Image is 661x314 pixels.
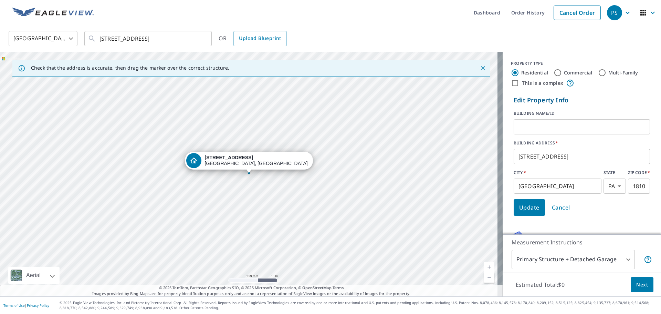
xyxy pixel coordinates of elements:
[631,277,653,293] button: Next
[12,8,94,18] img: EV Logo
[27,303,49,308] a: Privacy Policy
[608,183,615,190] em: PA
[3,303,25,308] a: Terms of Use
[8,267,60,284] div: Aerial
[521,69,548,76] label: Residential
[514,199,545,216] button: Update
[99,29,198,48] input: Search by address or latitude-longitude
[514,110,650,117] label: BUILDING NAME/ID
[608,69,638,76] label: Multi-Family
[484,262,494,272] a: Current Level 17, Zoom In
[514,95,650,105] p: Edit Property Info
[60,300,658,311] p: © 2025 Eagle View Technologies, Inc. and Pictometry International Corp. All Rights Reserved. Repo...
[31,65,229,71] p: Check that the address is accurate, then drag the marker over the correct structure.
[205,155,308,166] div: [GEOGRAPHIC_DATA], [GEOGRAPHIC_DATA] 18104
[604,170,626,176] label: STATE
[484,272,494,283] a: Current Level 17, Zoom Out
[522,80,563,87] label: This is a complex
[333,285,344,290] a: Terms
[508,230,655,246] div: Full House ProductsNew
[604,179,626,194] div: PA
[219,31,287,46] div: OR
[239,34,281,43] span: Upload Blueprint
[24,267,43,284] div: Aerial
[510,277,570,292] p: Estimated Total: $0
[205,155,253,160] strong: [STREET_ADDRESS]
[185,152,313,173] div: Dropped pin, building 1, Residential property, 2037 Grove St Allentown, PA 18104
[479,64,487,73] button: Close
[511,60,653,67] div: PROPERTY TYPE
[302,285,331,290] a: OpenStreetMap
[514,170,601,176] label: CITY
[3,303,49,307] p: |
[636,281,648,289] span: Next
[9,29,77,48] div: [GEOGRAPHIC_DATA]
[512,250,635,269] div: Primary Structure + Detached Garage
[564,69,592,76] label: Commercial
[512,238,652,246] p: Measurement Instructions
[628,170,650,176] label: ZIP CODE
[233,31,286,46] a: Upload Blueprint
[554,6,601,20] a: Cancel Order
[519,203,539,212] span: Update
[514,140,650,146] label: BUILDING ADDRESS
[159,285,344,291] span: © 2025 TomTom, Earthstar Geographics SIO, © 2025 Microsoft Corporation, ©
[607,5,622,20] div: PS
[546,199,576,216] button: Cancel
[552,203,570,212] span: Cancel
[644,255,652,264] span: Your report will include the primary structure and a detached garage if one exists.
